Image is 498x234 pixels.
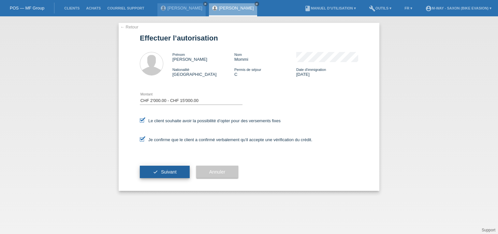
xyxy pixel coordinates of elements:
a: Clients [61,6,83,10]
a: [PERSON_NAME] [168,6,202,10]
a: Achats [83,6,104,10]
a: Support [482,228,495,232]
i: check [153,169,158,175]
div: [PERSON_NAME] [172,52,234,62]
div: [GEOGRAPHIC_DATA] [172,67,234,77]
span: Date d'immigration [296,68,326,72]
span: Suivant [161,169,177,175]
a: Courriel Support [104,6,147,10]
a: close [255,2,259,6]
label: Le client souhaite avoir la possibilité d’opter pour des versements fixes [140,118,281,123]
div: C [234,67,296,77]
a: POS — MF Group [10,6,44,10]
a: buildOutils ▾ [366,6,395,10]
a: [PERSON_NAME] [219,6,254,10]
i: close [204,2,207,6]
button: check Suivant [140,166,190,178]
a: close [203,2,208,6]
h1: Effectuer l’autorisation [140,34,358,42]
span: Permis de séjour [234,68,261,72]
span: Annuler [209,169,225,175]
a: account_circlem-way - Saxon (Bike Evasion) ▾ [422,6,495,10]
span: Nom [234,53,242,57]
a: ← Retour [120,25,139,29]
span: Prénom [172,53,185,57]
i: build [369,5,375,12]
div: [DATE] [296,67,358,77]
div: Mommi [234,52,296,62]
i: account_circle [425,5,432,12]
label: Je confirme que le client a confirmé verbalement qu'il accepte une vérification du crédit. [140,137,312,142]
a: FR ▾ [401,6,416,10]
a: bookManuel d’utilisation ▾ [301,6,359,10]
button: Annuler [196,166,238,178]
i: book [304,5,311,12]
span: Nationalité [172,68,189,72]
